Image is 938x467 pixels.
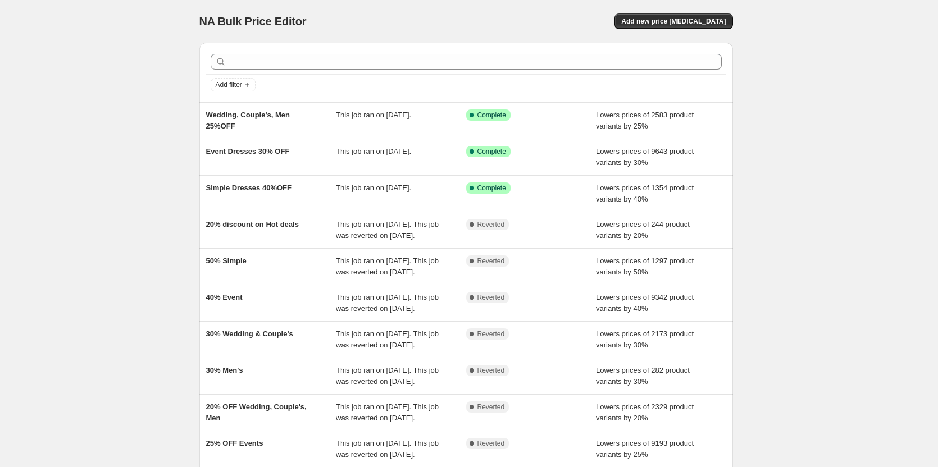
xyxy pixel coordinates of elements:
span: Reverted [477,220,505,229]
span: 40% Event [206,293,243,301]
span: 30% Wedding & Couple's [206,329,293,338]
span: This job ran on [DATE]. This job was reverted on [DATE]. [336,257,439,276]
span: Lowers prices of 2173 product variants by 30% [596,329,694,349]
span: 20% discount on Hot deals [206,220,299,228]
span: Lowers prices of 9193 product variants by 25% [596,439,694,459]
span: Reverted [477,329,505,338]
span: Reverted [477,293,505,302]
span: 20% OFF Wedding, Couple's, Men [206,402,307,422]
button: Add filter [211,78,256,91]
span: This job ran on [DATE]. This job was reverted on [DATE]. [336,220,439,240]
span: Add filter [216,80,242,89]
span: Lowers prices of 9643 product variants by 30% [596,147,694,167]
span: This job ran on [DATE]. This job was reverted on [DATE]. [336,293,439,313]
span: 30% Men's [206,366,243,374]
span: This job ran on [DATE]. This job was reverted on [DATE]. [336,329,439,349]
span: Reverted [477,402,505,411]
span: Lowers prices of 2583 product variants by 25% [596,111,694,130]
span: Lowers prices of 2329 product variants by 20% [596,402,694,422]
span: Lowers prices of 244 product variants by 20% [596,220,690,240]
span: Event Dresses 30% OFF [206,147,290,155]
span: Lowers prices of 1354 product variants by 40% [596,184,694,203]
span: Complete [477,111,506,120]
span: 25% OFF Events [206,439,263,447]
span: Complete [477,147,506,156]
span: This job ran on [DATE]. [336,111,411,119]
span: Complete [477,184,506,193]
span: This job ran on [DATE]. This job was reverted on [DATE]. [336,402,439,422]
span: This job ran on [DATE]. [336,147,411,155]
span: Wedding, Couple's, Men 25%OFF [206,111,290,130]
span: Lowers prices of 9342 product variants by 40% [596,293,694,313]
span: Lowers prices of 1297 product variants by 50% [596,257,694,276]
span: Reverted [477,366,505,375]
span: 50% Simple [206,257,247,265]
span: Reverted [477,257,505,265]
span: This job ran on [DATE]. This job was reverted on [DATE]. [336,439,439,459]
span: Lowers prices of 282 product variants by 30% [596,366,690,386]
span: Simple Dresses 40%OFF [206,184,292,192]
span: Reverted [477,439,505,448]
button: Add new price [MEDICAL_DATA] [614,13,732,29]
span: This job ran on [DATE]. [336,184,411,192]
span: NA Bulk Price Editor [199,15,307,28]
span: Add new price [MEDICAL_DATA] [621,17,726,26]
span: This job ran on [DATE]. This job was reverted on [DATE]. [336,366,439,386]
